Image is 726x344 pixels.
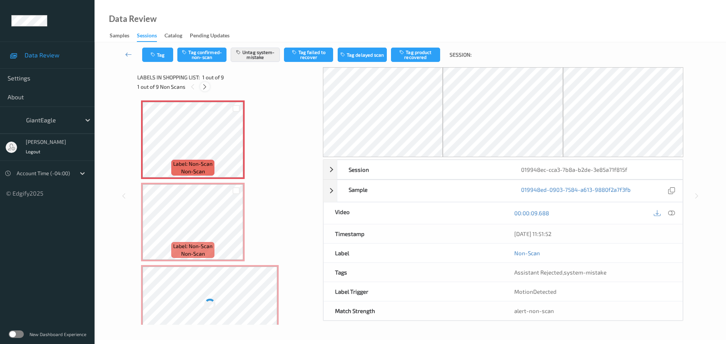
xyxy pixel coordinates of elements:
[137,82,318,91] div: 1 out of 9 Non Scans
[521,186,631,196] a: 019948ed-0903-7584-a613-9880f2a7f3fb
[391,48,440,62] button: Tag product recovered
[137,31,164,42] a: Sessions
[564,269,607,276] span: system-mistake
[503,282,683,301] div: MotionDetected
[514,307,671,315] div: alert-non-scan
[110,31,137,41] a: Samples
[181,168,205,175] span: non-scan
[514,249,540,257] a: Non-Scan
[164,32,182,41] div: Catalog
[510,160,683,179] div: 019948ec-cca3-7b8a-b2de-3e85a71f815f
[338,48,387,62] button: Tag delayed scan
[514,209,549,217] a: 00:00:09.688
[337,180,510,202] div: Sample
[324,202,503,224] div: Video
[109,15,157,23] div: Data Review
[324,282,503,301] div: Label Trigger
[324,224,503,243] div: Timestamp
[173,160,213,168] span: Label: Non-Scan
[190,32,230,41] div: Pending Updates
[337,160,510,179] div: Session
[514,230,671,238] div: [DATE] 11:51:52
[110,32,129,41] div: Samples
[450,51,472,59] span: Session:
[177,48,226,62] button: Tag confirmed-non-scan
[173,242,213,250] span: Label: Non-Scan
[181,250,205,258] span: non-scan
[137,74,200,81] span: Labels in shopping list:
[323,160,683,179] div: Session019948ec-cca3-7b8a-b2de-3e85a71f815f
[142,48,173,62] button: Tag
[514,269,563,276] span: Assistant Rejected
[324,244,503,262] div: Label
[137,32,157,42] div: Sessions
[164,31,190,41] a: Catalog
[323,180,683,202] div: Sample019948ed-0903-7584-a613-9880f2a7f3fb
[202,74,224,81] span: 1 out of 9
[324,263,503,282] div: Tags
[514,269,607,276] span: ,
[190,31,237,41] a: Pending Updates
[231,48,280,62] button: Untag system-mistake
[284,48,333,62] button: Tag failed to recover
[324,301,503,320] div: Match Strength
